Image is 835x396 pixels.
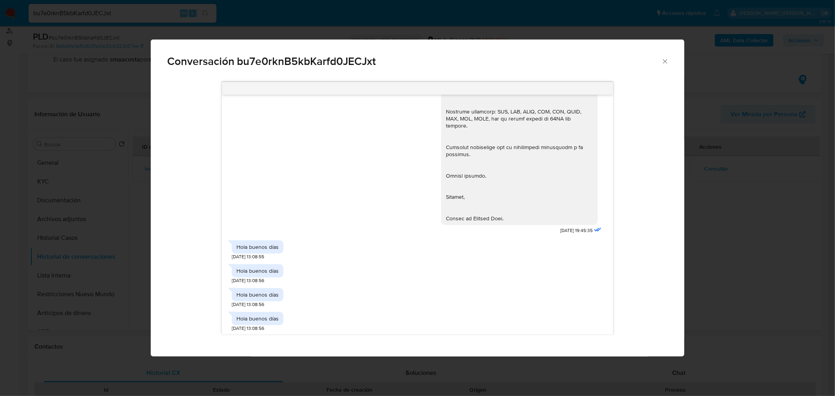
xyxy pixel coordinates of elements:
[167,56,661,67] span: Conversación bu7e0rknB5kbKarfd0JECJxt
[236,267,279,274] div: Hola buenos días
[560,227,593,234] span: [DATE] 19:45:35
[236,291,279,298] div: Hola buenos días
[232,301,264,308] span: [DATE] 13:08:56
[661,58,668,65] button: Cerrar
[232,325,264,332] span: [DATE] 13:08:56
[236,315,279,322] div: Hola buenos días
[151,40,685,357] div: Comunicación
[232,254,264,260] span: [DATE] 13:08:55
[236,243,279,250] div: Hola buenos días
[232,277,264,284] span: [DATE] 13:08:56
